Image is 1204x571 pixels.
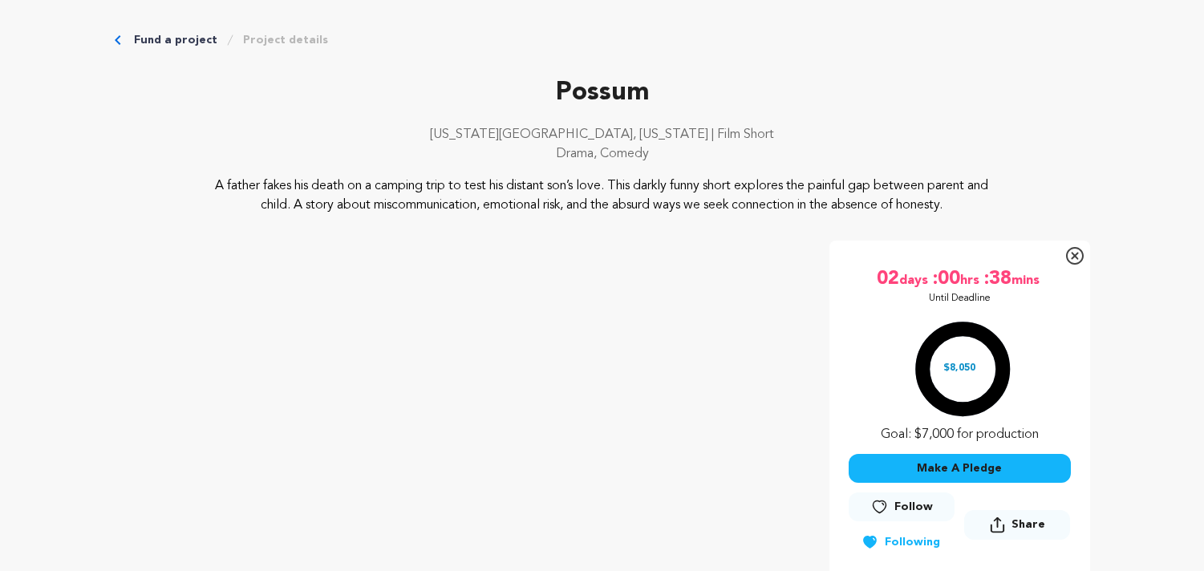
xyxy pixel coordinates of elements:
span: Share [1011,516,1045,533]
button: Make A Pledge [849,454,1071,483]
span: days [899,266,931,292]
span: mins [1011,266,1043,292]
span: :38 [983,266,1011,292]
span: 02 [877,266,899,292]
button: Follow [849,492,955,521]
p: Drama, Comedy [115,144,1090,164]
p: A father fakes his death on a camping trip to test his distant son’s love. This darkly funny shor... [212,176,992,215]
p: [US_STATE][GEOGRAPHIC_DATA], [US_STATE] | Film Short [115,125,1090,144]
button: Following [849,528,953,557]
span: Follow [894,499,933,515]
span: :00 [931,266,960,292]
div: Breadcrumb [115,32,1090,48]
span: Share [964,510,1070,546]
a: Fund a project [134,32,217,48]
p: Possum [115,74,1090,112]
span: hrs [960,266,983,292]
p: Until Deadline [929,292,991,305]
button: Share [964,510,1070,540]
a: Project details [243,32,328,48]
